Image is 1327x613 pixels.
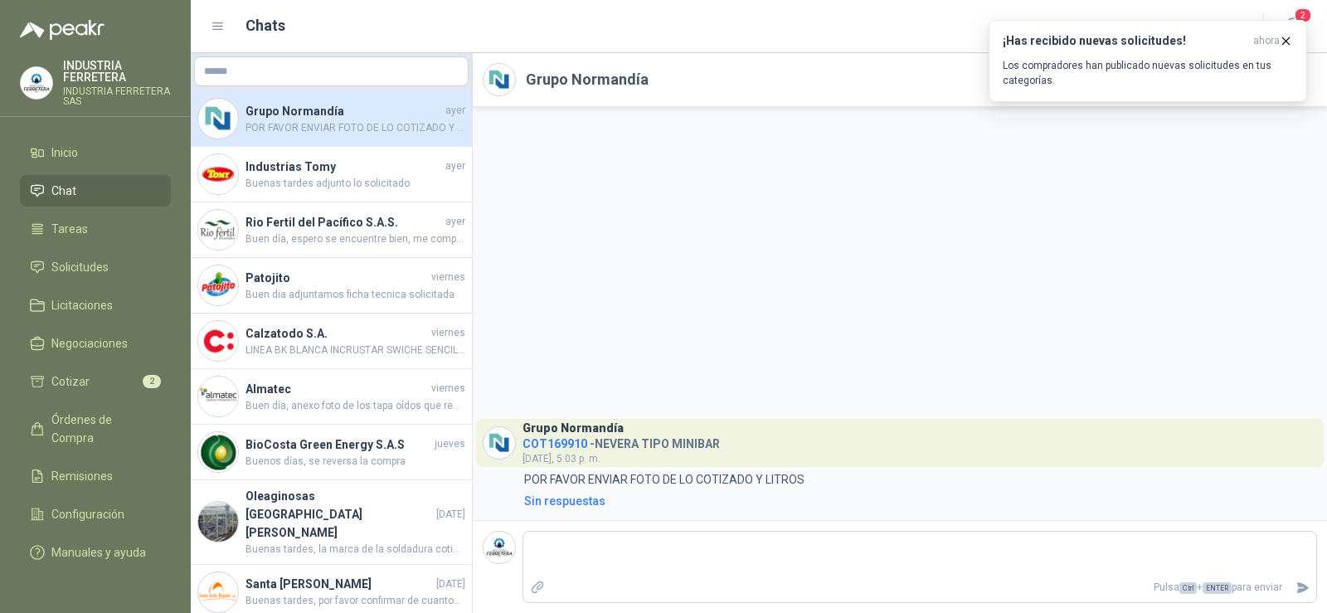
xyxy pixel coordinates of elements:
[20,328,171,359] a: Negociaciones
[198,210,238,250] img: Company Logo
[523,573,552,602] label: Adjuntar archivos
[245,269,428,287] h4: Patojito
[191,480,472,565] a: Company LogoOleaginosas [GEOGRAPHIC_DATA][PERSON_NAME][DATE]Buenas tardes, la marca de la soldadu...
[245,102,442,120] h4: Grupo Normandía
[191,369,472,425] a: Company LogoAlmatecviernesBuen día, anexo foto de los tapa oídos que requieren y el precio es de ...
[198,99,238,139] img: Company Logo
[245,287,465,303] span: Buen dia adjuntamos ficha tecnica solicitada
[435,436,465,452] span: jueves
[198,377,238,416] img: Company Logo
[1003,34,1247,48] h3: ¡Has recibido nuevas solicitudes!
[20,137,171,168] a: Inicio
[20,213,171,245] a: Tareas
[51,372,90,391] span: Cotizar
[484,532,515,563] img: Company Logo
[445,214,465,230] span: ayer
[245,435,431,454] h4: BioCosta Green Energy S.A.S
[245,120,465,136] span: POR FAVOR ENVIAR FOTO DE LO COTIZADO Y LITROS
[63,60,171,83] p: INDUSTRIA FERRETERA
[51,543,146,562] span: Manuales y ayuda
[524,470,804,489] p: POR FAVOR ENVIAR FOTO DE LO COTIZADO Y LITROS
[51,334,128,353] span: Negociaciones
[523,424,624,433] h3: Grupo Normandía
[51,467,113,485] span: Remisiones
[1179,582,1197,594] span: Ctrl
[51,182,76,200] span: Chat
[51,505,124,523] span: Configuración
[21,67,52,99] img: Company Logo
[245,231,465,247] span: Buen día, espero se encuentre bien, me comparte foto por favor de la referencia cotizada
[245,575,433,593] h4: Santa [PERSON_NAME]
[51,220,88,238] span: Tareas
[436,577,465,592] span: [DATE]
[198,265,238,305] img: Company Logo
[20,20,105,40] img: Logo peakr
[245,176,465,192] span: Buenas tardes adjunto lo solicitado
[51,144,78,162] span: Inicio
[245,593,465,609] span: Buenas tardes, por favor confirmar de cuantos peldaños es la escalera que requieren.
[198,321,238,361] img: Company Logo
[436,507,465,523] span: [DATE]
[989,20,1307,102] button: ¡Has recibido nuevas solicitudes!ahora Los compradores han publicado nuevas solicitudes en tus ca...
[431,325,465,341] span: viernes
[191,91,472,147] a: Company LogoGrupo NormandíaayerPOR FAVOR ENVIAR FOTO DE LO COTIZADO Y LITROS
[245,398,465,414] span: Buen día, anexo foto de los tapa oídos que requieren y el precio es de $35.000 + IVA
[51,296,113,314] span: Licitaciones
[523,437,587,450] span: COT169910
[1253,34,1280,48] span: ahora
[484,427,515,459] img: Company Logo
[1289,573,1316,602] button: Enviar
[20,289,171,321] a: Licitaciones
[552,573,1290,602] p: Pulsa + para enviar
[1294,7,1312,23] span: 2
[245,487,433,542] h4: Oleaginosas [GEOGRAPHIC_DATA][PERSON_NAME]
[524,492,605,510] div: Sin respuestas
[20,537,171,568] a: Manuales y ayuda
[245,158,442,176] h4: Industrias Tomy
[245,14,285,37] h1: Chats
[20,175,171,207] a: Chat
[521,492,1317,510] a: Sin respuestas
[431,381,465,397] span: viernes
[1203,582,1232,594] span: ENTER
[1277,12,1307,41] button: 2
[191,258,472,314] a: Company LogoPatojitoviernesBuen dia adjuntamos ficha tecnica solicitada
[191,147,472,202] a: Company LogoIndustrias TomyayerBuenas tardes adjunto lo solicitado
[245,343,465,358] span: LINEA BK BLANCA INCRUSTAR SWICHE SENCILLO CONMUTABLE 110-220V (118Z-01 3WAY)(RETIE-[GEOGRAPHIC_DA...
[143,375,161,388] span: 2
[1003,58,1293,88] p: Los compradores han publicado nuevas solicitudes en tus categorías.
[20,404,171,454] a: Órdenes de Compra
[198,502,238,542] img: Company Logo
[20,251,171,283] a: Solicitudes
[526,68,649,91] h2: Grupo Normandía
[431,270,465,285] span: viernes
[523,433,720,449] h4: - NEVERA TIPO MINIBAR
[198,154,238,194] img: Company Logo
[523,453,600,465] span: [DATE], 5:03 p. m.
[445,158,465,174] span: ayer
[51,411,155,447] span: Órdenes de Compra
[245,454,465,469] span: Buenos días, se reversa la compra
[445,103,465,119] span: ayer
[245,542,465,557] span: Buenas tardes, la marca de la soldadura cotizada es PREMIUM WELD
[20,499,171,530] a: Configuración
[245,324,428,343] h4: Calzatodo S.A.
[20,460,171,492] a: Remisiones
[198,432,238,472] img: Company Logo
[245,213,442,231] h4: Rio Fertil del Pacífico S.A.S.
[191,314,472,369] a: Company LogoCalzatodo S.A.viernesLINEA BK BLANCA INCRUSTAR SWICHE SENCILLO CONMUTABLE 110-220V (1...
[51,258,109,276] span: Solicitudes
[20,366,171,397] a: Cotizar2
[191,202,472,258] a: Company LogoRio Fertil del Pacífico S.A.S.ayerBuen día, espero se encuentre bien, me comparte fot...
[484,64,515,95] img: Company Logo
[245,380,428,398] h4: Almatec
[63,86,171,106] p: INDUSTRIA FERRETERA SAS
[198,572,238,612] img: Company Logo
[191,425,472,480] a: Company LogoBioCosta Green Energy S.A.SjuevesBuenos días, se reversa la compra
